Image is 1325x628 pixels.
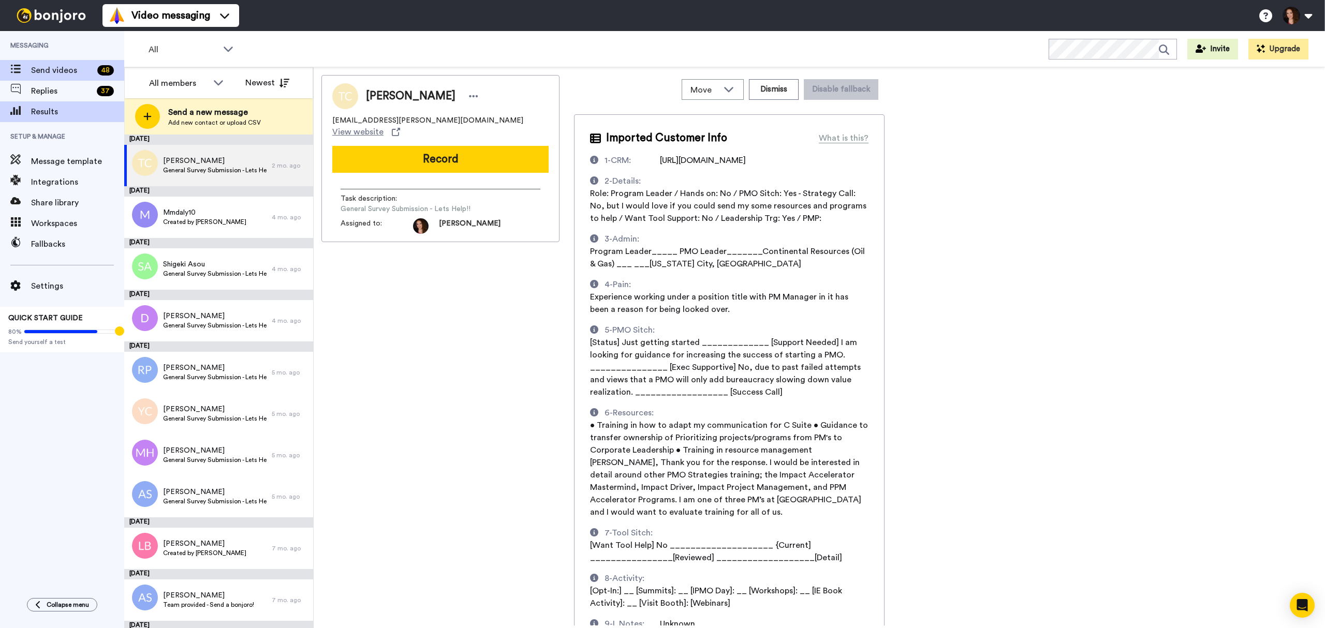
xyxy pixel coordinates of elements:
span: [PERSON_NAME] [163,363,267,373]
div: 1-CRM: [605,154,631,167]
span: General Survey Submission - Lets Help!! [341,204,470,214]
div: What is this? [819,132,868,144]
div: 48 [97,65,114,76]
span: Shigeki Asou [163,259,267,270]
div: [DATE] [124,569,313,579]
img: bj-logo-header-white.svg [12,8,90,23]
img: sa.png [132,253,158,279]
span: [PERSON_NAME] [163,311,267,321]
span: Add new contact or upload CSV [168,118,261,127]
div: [DATE] [124,238,313,248]
img: Image of Tarren Condict [332,83,358,109]
span: Settings [31,280,124,292]
img: d.png [132,305,158,331]
div: 4 mo. ago [272,213,308,221]
span: [PERSON_NAME] [163,539,246,549]
span: Results [31,106,124,118]
img: as.png [132,585,158,610]
div: 2-Details: [605,175,641,187]
span: QUICK START GUIDE [8,315,83,322]
span: Created by [PERSON_NAME] [163,218,246,226]
img: tc.png [132,150,158,176]
span: General Survey Submission - Lets Help!! [163,373,267,381]
span: Collapse menu [47,601,89,609]
div: 3-Admin: [605,233,639,245]
span: Send yourself a test [8,338,116,346]
span: Workspaces [31,217,124,230]
span: [Opt-In:] __ [Summits]: __ [IPMO Day]: __ [Workshops]: __ [IE Book Activity]: __ [Visit Booth]: [... [590,587,842,607]
div: Open Intercom Messenger [1290,593,1315,618]
span: Created by [PERSON_NAME] [163,549,246,557]
img: f1b73c6d-a058-4563-9fbb-190832f20509-1560342424.jpg [413,218,429,234]
div: 37 [97,86,114,96]
button: Disable fallback [804,79,878,100]
span: General Survey Submission - Lets Help!! [163,166,267,174]
span: Program Leader_____ PMO Leader_______Continental Resources (Oil & Gas) ___ ___[US_STATE] City, [G... [590,247,865,268]
span: Video messaging [131,8,210,23]
button: Dismiss [749,79,799,100]
div: 6-Resources: [605,407,654,419]
span: Imported Customer Info [606,130,727,146]
span: [PERSON_NAME] [163,445,267,456]
img: lb.png [132,533,158,559]
span: [PERSON_NAME] [163,156,267,166]
span: Experience working under a position title with PM Manager in it has been a reason for being looke... [590,293,848,313]
span: Move [690,84,718,96]
div: [DATE] [124,290,313,300]
span: View website [332,126,384,138]
span: Send a new message [168,106,261,118]
img: vm-color.svg [109,7,125,24]
span: Mmdaly10 [163,207,246,218]
span: Message template [31,155,124,168]
a: View website [332,126,400,138]
div: 7-Tool Sitch: [605,527,653,539]
div: 2 mo. ago [272,161,308,170]
span: Fallbacks [31,238,124,250]
span: • Training in how to adapt my communication for C Suite • Guidance to transfer ownership of Prior... [590,421,868,516]
span: All [149,43,218,56]
span: Team provided - Send a bonjoro! [163,601,254,609]
img: yc.png [132,398,158,424]
span: [PERSON_NAME] [163,590,254,601]
div: [DATE] [124,341,313,352]
button: Collapse menu [27,598,97,611]
span: Assigned to: [341,218,413,234]
div: All members [149,77,208,89]
div: 5 mo. ago [272,492,308,501]
div: 7 mo. ago [272,596,308,604]
span: [PERSON_NAME] [439,218,500,234]
div: 5 mo. ago [272,410,308,418]
span: [Status] Just getting started _____________ [Support Needed] I am looking for guidance for increa... [590,338,861,396]
div: 8-Activity: [605,572,644,585]
span: [Want Tool Help] No ____________________ {Current] ________________[Reviewed] ___________________... [590,541,842,562]
span: General Survey Submission - Lets Help!! [163,270,267,278]
span: Unknown [660,620,695,628]
img: as.png [132,481,158,507]
span: General Survey Submission - Lets Help!! [163,497,267,505]
div: 5 mo. ago [272,451,308,459]
span: [EMAIL_ADDRESS][PERSON_NAME][DOMAIN_NAME] [332,115,523,126]
div: 7 mo. ago [272,544,308,552]
div: 4 mo. ago [272,317,308,325]
span: General Survey Submission - Lets Help!! [163,321,267,330]
span: Integrations [31,176,124,188]
button: Invite [1187,39,1238,59]
div: [DATE] [124,134,313,145]
span: [PERSON_NAME] [366,88,455,104]
img: mh.png [132,440,158,466]
div: [DATE] [124,517,313,528]
div: 5-PMO Sitch: [605,324,655,336]
span: General Survey Submission - Lets Help!! [163,414,267,423]
img: rp.png [132,357,158,383]
button: Record [332,146,549,173]
span: [URL][DOMAIN_NAME] [660,156,746,165]
img: m.png [132,202,158,228]
div: 5 mo. ago [272,368,308,377]
span: Replies [31,85,93,97]
span: General Survey Submission - Lets Help!! [163,456,267,464]
div: 4 mo. ago [272,265,308,273]
span: [PERSON_NAME] [163,404,267,414]
div: 4-Pain: [605,278,631,291]
span: Send videos [31,64,93,77]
